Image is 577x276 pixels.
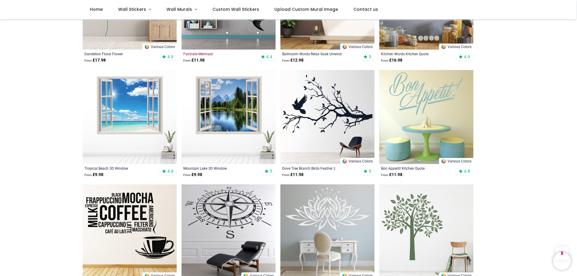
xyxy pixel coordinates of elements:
span: 4.9 [167,54,173,59]
span: From [84,173,92,177]
span: From [381,173,388,177]
span: Wall Murals [166,6,192,12]
img: Tropical Beach 3D Window Wall Sticker [83,70,177,164]
strong: £ 16.98 [381,57,402,63]
iframe: Brevo live chat [553,252,571,270]
strong: £ 9.98 [183,172,202,178]
span: Upload Custom Mural Image [274,6,338,12]
span: Custom Wall Stickers [212,6,259,12]
img: Color Wheel [342,44,347,50]
img: Color Wheel [441,159,446,164]
span: 4.8 [167,168,173,174]
img: Color Wheel [342,159,347,164]
strong: £ 11.98 [381,172,402,178]
span: From [183,173,191,177]
span: 4.9 [464,54,470,59]
a: Various Colors [340,44,374,50]
a: Various Colors [340,158,374,164]
span: From [183,59,191,62]
strong: £ 9.98 [84,172,103,178]
span: From [282,59,289,62]
a: Bon Appetit! Kitchen Quote [381,166,453,171]
img: Bon Appetit! Kitchen Quote Wall Sticker - Mod5 [379,70,473,164]
span: 5 [270,168,272,174]
span: Home [90,6,103,12]
a: Dove Tree Branch Birds Feather z [282,166,355,171]
span: 4.8 [464,168,470,174]
a: Kitchen Words Kitchen Quote [381,51,453,56]
strong: £ 12.98 [282,57,304,63]
span: 5 [369,168,371,174]
strong: £ 11.98 [183,57,205,63]
a: Bathroom Words Relax Soak Unwind [282,51,355,56]
span: From [381,59,388,62]
span: 5 [369,54,371,59]
a: Various Colors [439,44,473,50]
img: Color Wheel [144,44,150,50]
span: From [84,59,92,62]
a: Dandelion Floral Flower [84,51,157,56]
a: Fairytale Mermaid [183,51,256,56]
img: Dove Tree Branch Birds Feather Wall Stickerz [280,70,374,164]
img: Mountain Lake 3D Window Wall Sticker - Mod4 [182,70,276,164]
span: Contact us [353,6,378,12]
a: Various Colors [142,44,177,50]
img: Color Wheel [441,44,446,50]
a: Tropical Beach 3D Window [84,166,157,171]
span: From [282,173,289,177]
strong: £ 17.98 [84,57,106,63]
a: Various Colors [439,158,473,164]
span: 4.4 [266,54,272,59]
strong: £ 11.98 [282,172,304,178]
span: Wall Stickers [118,6,146,12]
a: Mountain Lake 3D Window [183,166,256,171]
